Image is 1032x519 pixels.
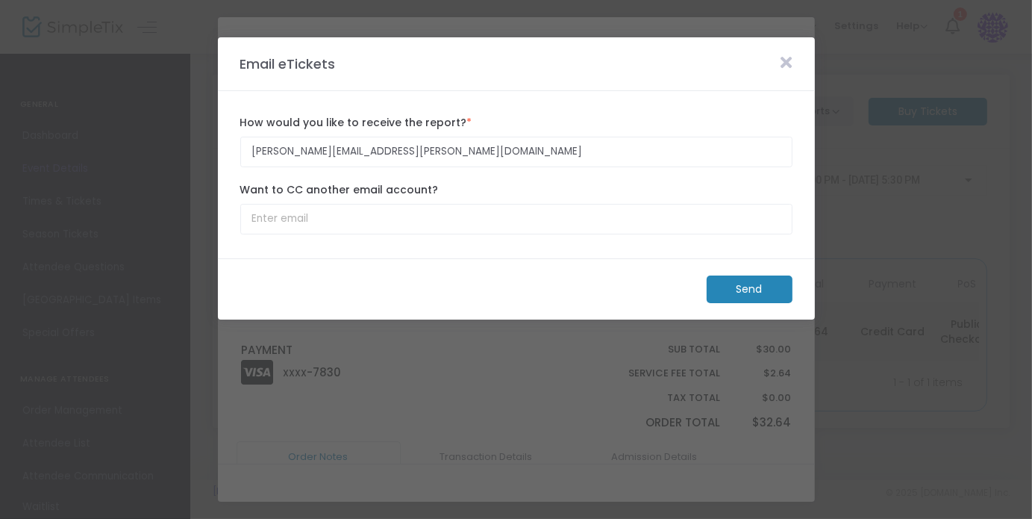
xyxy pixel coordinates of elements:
[240,137,792,167] input: Enter email
[218,37,815,91] m-panel-header: Email eTickets
[240,115,792,131] label: How would you like to receive the report?
[240,204,792,234] input: Enter email
[707,276,792,303] m-button: Send
[240,182,792,198] label: Want to CC another email account?
[233,54,343,74] m-panel-title: Email eTickets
